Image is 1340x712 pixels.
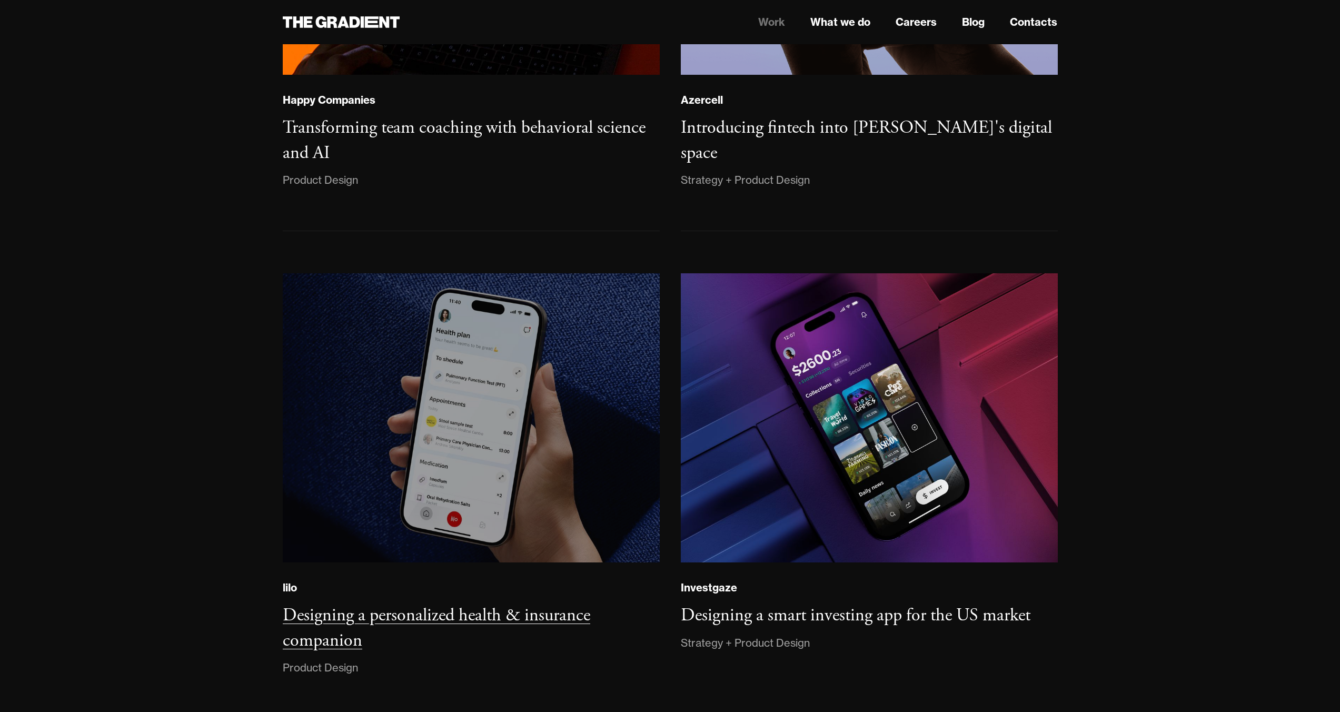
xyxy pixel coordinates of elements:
[681,581,737,595] div: Investgaze
[283,93,375,107] div: Happy Companies
[962,14,985,30] a: Blog
[681,172,810,189] div: Strategy + Product Design
[283,581,297,595] div: lilo
[283,172,358,189] div: Product Design
[758,14,785,30] a: Work
[681,116,1052,164] h3: Introducing fintech into [PERSON_NAME]'s digital space
[810,14,870,30] a: What we do
[283,659,358,676] div: Product Design
[283,604,590,652] h3: Designing a personalized health & insurance companion
[283,116,646,164] h3: Transforming team coaching with behavioral science and AI
[896,14,937,30] a: Careers
[681,93,723,107] div: Azercell
[681,635,810,651] div: Strategy + Product Design
[1010,14,1057,30] a: Contacts
[681,604,1030,627] h3: Designing a smart investing app for the US market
